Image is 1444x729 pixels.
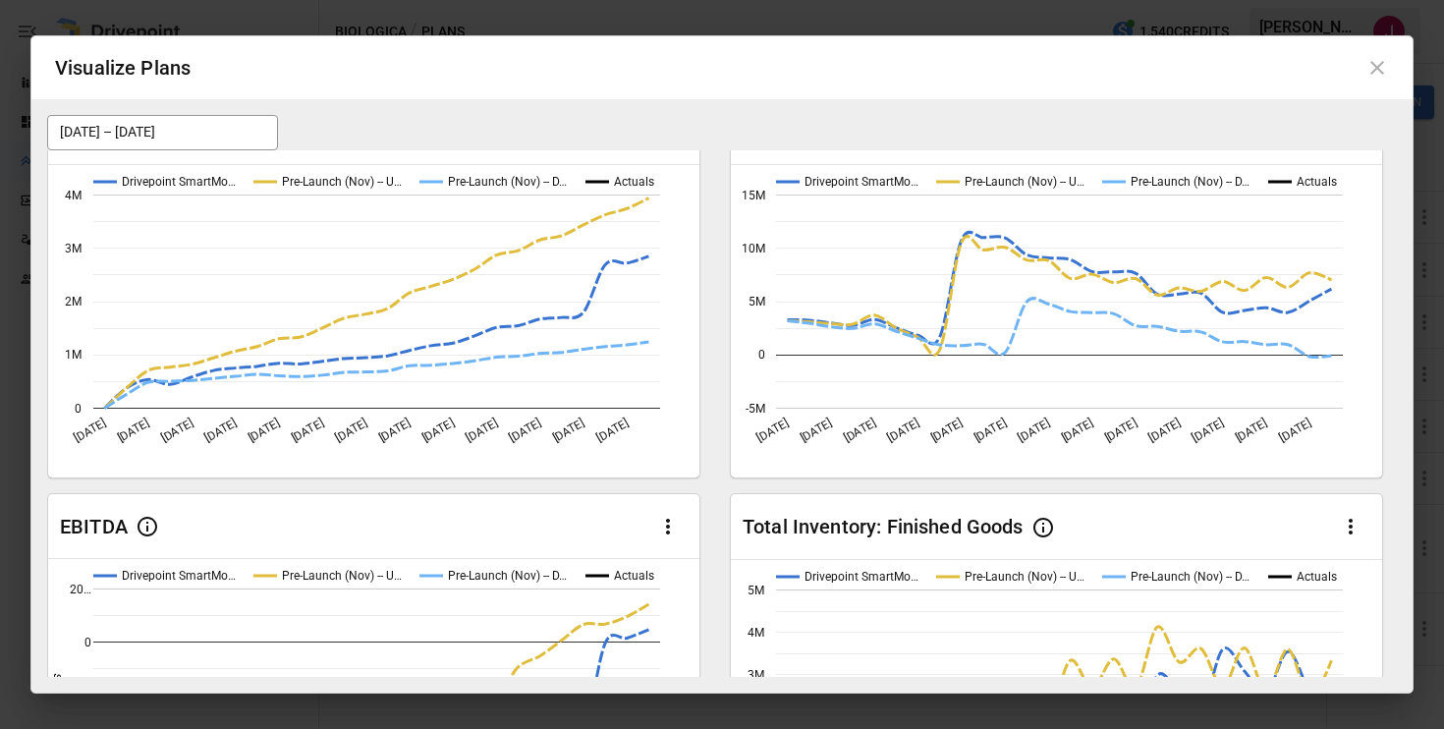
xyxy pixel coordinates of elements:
[65,189,82,202] text: 4M
[376,416,413,445] text: [DATE]
[1277,416,1313,445] text: [DATE]
[202,416,239,445] text: [DATE]
[1190,416,1226,445] text: [DATE]
[246,416,282,445] text: [DATE]
[550,416,586,445] text: [DATE]
[594,416,631,445] text: [DATE]
[885,416,921,445] text: [DATE]
[158,416,194,445] text: [DATE]
[742,189,765,202] text: 15M
[115,416,151,445] text: [DATE]
[743,514,1024,539] div: Total Inventory: Finished Goods
[1297,175,1337,189] text: Actuals
[1131,175,1250,189] text: Pre-Launch (Nov) -- D…
[48,165,699,477] svg: A chart.
[805,175,918,189] text: Drivepoint SmartMo…
[419,416,456,445] text: [DATE]
[749,295,765,308] text: 5M
[805,570,918,584] text: Drivepoint SmartMo…
[928,416,965,445] text: [DATE]
[746,402,765,416] text: -5M
[614,569,654,583] text: Actuals
[282,569,402,583] text: Pre-Launch (Nov) -- U…
[965,570,1084,584] text: Pre-Launch (Nov) -- U…
[1233,416,1269,445] text: [DATE]
[72,416,108,445] text: [DATE]
[70,583,91,596] text: 20…
[748,668,764,682] text: 3M
[754,416,791,445] text: [DATE]
[448,569,567,583] text: Pre-Launch (Nov) -- D…
[65,295,82,308] text: 2M
[1059,416,1095,445] text: [DATE]
[965,175,1084,189] text: Pre-Launch (Nov) -- U…
[798,416,834,445] text: [DATE]
[464,416,500,445] text: [DATE]
[1146,416,1183,445] text: [DATE]
[122,569,236,583] text: Drivepoint SmartMo…
[122,175,236,189] text: Drivepoint SmartMo…
[614,175,654,189] text: Actuals
[742,242,765,255] text: 10M
[748,584,764,597] text: 5M
[731,165,1382,477] svg: A chart.
[60,514,128,539] div: EBITDA
[55,52,191,84] div: Visualize Plans
[1016,416,1052,445] text: [DATE]
[1131,570,1250,584] text: Pre-Launch (Nov) -- D…
[289,416,325,445] text: [DATE]
[282,175,402,189] text: Pre-Launch (Nov) -- U…
[448,175,567,189] text: Pre-Launch (Nov) -- D…
[748,626,764,640] text: 4M
[65,349,82,363] text: 1M
[758,349,765,363] text: 0
[1297,570,1337,584] text: Actuals
[841,416,877,445] text: [DATE]
[75,402,82,416] text: 0
[1102,416,1139,445] text: [DATE]
[507,416,543,445] text: [DATE]
[84,636,91,649] text: 0
[65,242,82,255] text: 3M
[47,115,278,150] button: [DATE] – [DATE]
[333,416,369,445] text: [DATE]
[972,416,1008,445] text: [DATE]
